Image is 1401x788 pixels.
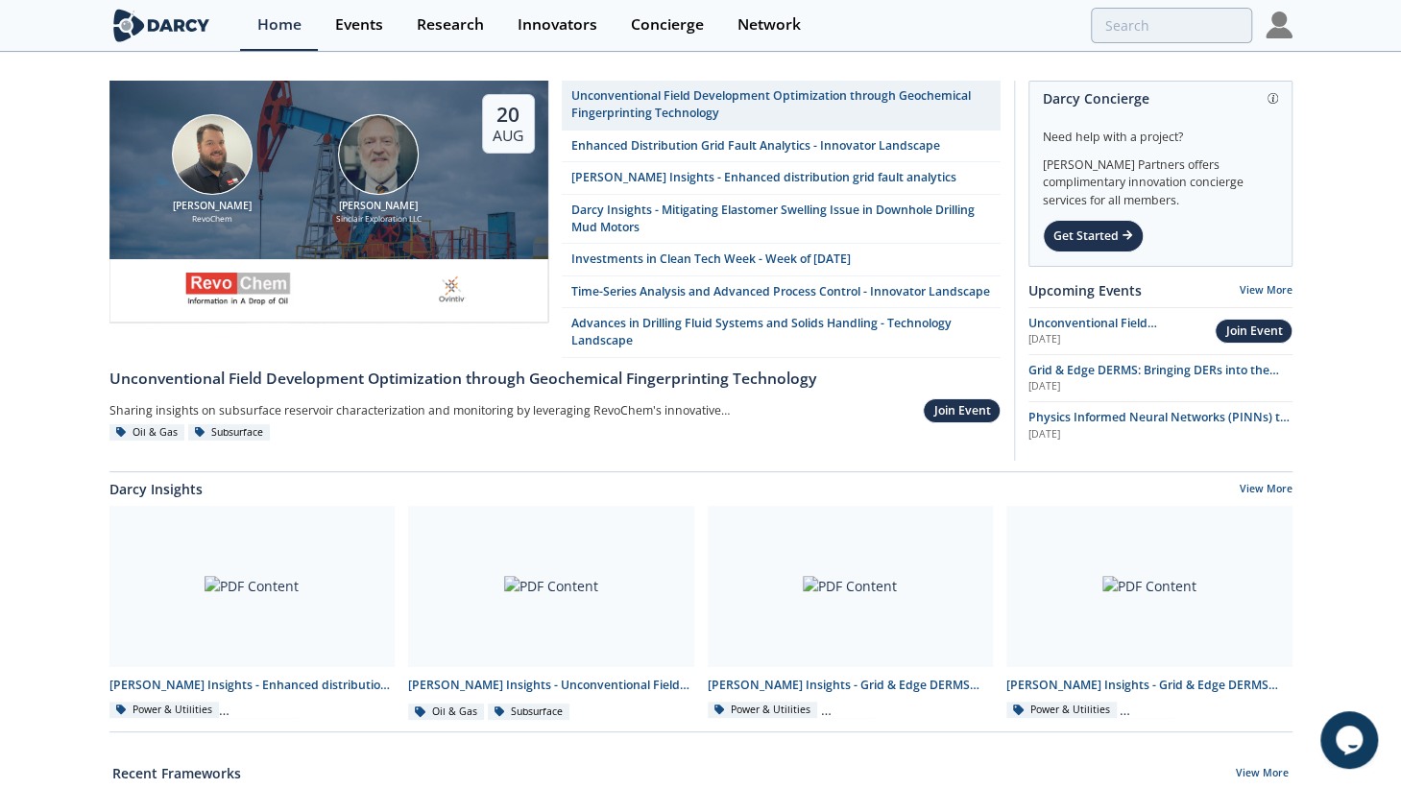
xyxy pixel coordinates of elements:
[335,17,383,33] div: Events
[109,424,185,442] div: Oil & Gas
[1028,379,1292,394] div: [DATE]
[136,213,289,226] div: RevoChem
[562,244,1001,275] a: Investments in Clean Tech Week - Week of [DATE]
[1028,315,1216,347] a: Unconventional Field Development Optimization through Geochemical Fingerprinting Technology [DATE]
[109,702,220,719] div: Power & Utilities
[493,127,523,146] div: Aug
[401,506,701,722] a: PDF Content [PERSON_NAME] Insights - Unconventional Field Development Optimization through Geoche...
[109,479,203,499] a: Darcy Insights
[1028,332,1216,347] div: [DATE]
[708,677,994,694] div: [PERSON_NAME] Insights - Grid & Edge DERMS Integration
[934,402,991,419] div: Join Event
[1226,322,1283,340] div: Join Event
[1028,280,1142,300] a: Upcoming Events
[302,213,455,226] div: Sinclair Exploration LLC
[109,81,548,358] a: Bob Aylsworth [PERSON_NAME] RevoChem John Sinclair [PERSON_NAME] Sinclair Exploration LLC 20 Aug
[1043,115,1278,146] div: Need help with a project?
[1266,12,1292,38] img: Profile
[109,358,1001,391] a: Unconventional Field Development Optimization through Geochemical Fingerprinting Technology
[257,17,302,33] div: Home
[1043,146,1278,209] div: [PERSON_NAME] Partners offers complimentary innovation concierge services for all members.
[408,704,484,721] div: Oil & Gas
[562,195,1001,245] a: Darcy Insights - Mitigating Elastomer Swelling Issue in Downhole Drilling Mud Motors
[1320,711,1382,769] iframe: chat widget
[109,9,214,42] img: logo-wide.svg
[562,162,1001,194] a: [PERSON_NAME] Insights - Enhanced distribution grid fault analytics
[109,368,1001,391] div: Unconventional Field Development Optimization through Geochemical Fingerprinting Technology
[1000,506,1299,722] a: PDF Content [PERSON_NAME] Insights - Grid & Edge DERMS Consolidated Deck Power & Utilities
[562,276,1001,308] a: Time-Series Analysis and Advanced Process Control - Innovator Landscape
[417,17,484,33] div: Research
[571,87,990,123] div: Unconventional Field Development Optimization through Geochemical Fingerprinting Technology
[1091,8,1252,43] input: Advanced Search
[184,269,292,309] img: revochem.com.png
[1043,82,1278,115] div: Darcy Concierge
[109,677,396,694] div: [PERSON_NAME] Insights - Enhanced distribution grid fault analytics
[708,702,818,719] div: Power & Utilities
[1028,409,1292,442] a: Physics Informed Neural Networks (PINNs) to Accelerate Subsurface Scenario Analysis [DATE]
[338,114,419,195] img: John Sinclair
[1240,283,1292,297] a: View More
[1028,362,1279,395] span: Grid & Edge DERMS: Bringing DERs into the Control Room
[562,131,1001,162] a: Enhanced Distribution Grid Fault Analytics - Innovator Landscape
[518,17,597,33] div: Innovators
[302,199,455,214] div: [PERSON_NAME]
[112,763,241,783] a: Recent Frameworks
[1215,319,1292,345] button: Join Event
[103,506,402,722] a: PDF Content [PERSON_NAME] Insights - Enhanced distribution grid fault analytics Power & Utilities
[1236,766,1289,783] a: View More
[493,102,523,127] div: 20
[1028,362,1292,394] a: Grid & Edge DERMS: Bringing DERs into the Control Room [DATE]
[631,17,704,33] div: Concierge
[172,114,253,195] img: Bob Aylsworth
[1028,427,1292,442] div: [DATE]
[737,17,801,33] div: Network
[701,506,1001,722] a: PDF Content [PERSON_NAME] Insights - Grid & Edge DERMS Integration Power & Utilities
[1043,220,1144,252] div: Get Started
[1006,677,1292,694] div: [PERSON_NAME] Insights - Grid & Edge DERMS Consolidated Deck
[432,269,472,309] img: ovintiv.com.png
[1240,482,1292,499] a: View More
[109,397,755,424] div: Sharing insights on subsurface reservoir characterization and monitoring by leveraging RevoChem's...
[136,199,289,214] div: [PERSON_NAME]
[1268,93,1278,104] img: information.svg
[562,308,1001,358] a: Advances in Drilling Fluid Systems and Solids Handling - Technology Landscape
[408,677,694,694] div: [PERSON_NAME] Insights - Unconventional Field Development Optimization through Geochemical Finger...
[1028,409,1290,442] span: Physics Informed Neural Networks (PINNs) to Accelerate Subsurface Scenario Analysis
[488,704,570,721] div: Subsurface
[562,81,1001,131] a: Unconventional Field Development Optimization through Geochemical Fingerprinting Technology
[188,424,271,442] div: Subsurface
[923,398,1000,424] button: Join Event
[1006,702,1117,719] div: Power & Utilities
[1028,315,1182,384] span: Unconventional Field Development Optimization through Geochemical Fingerprinting Technology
